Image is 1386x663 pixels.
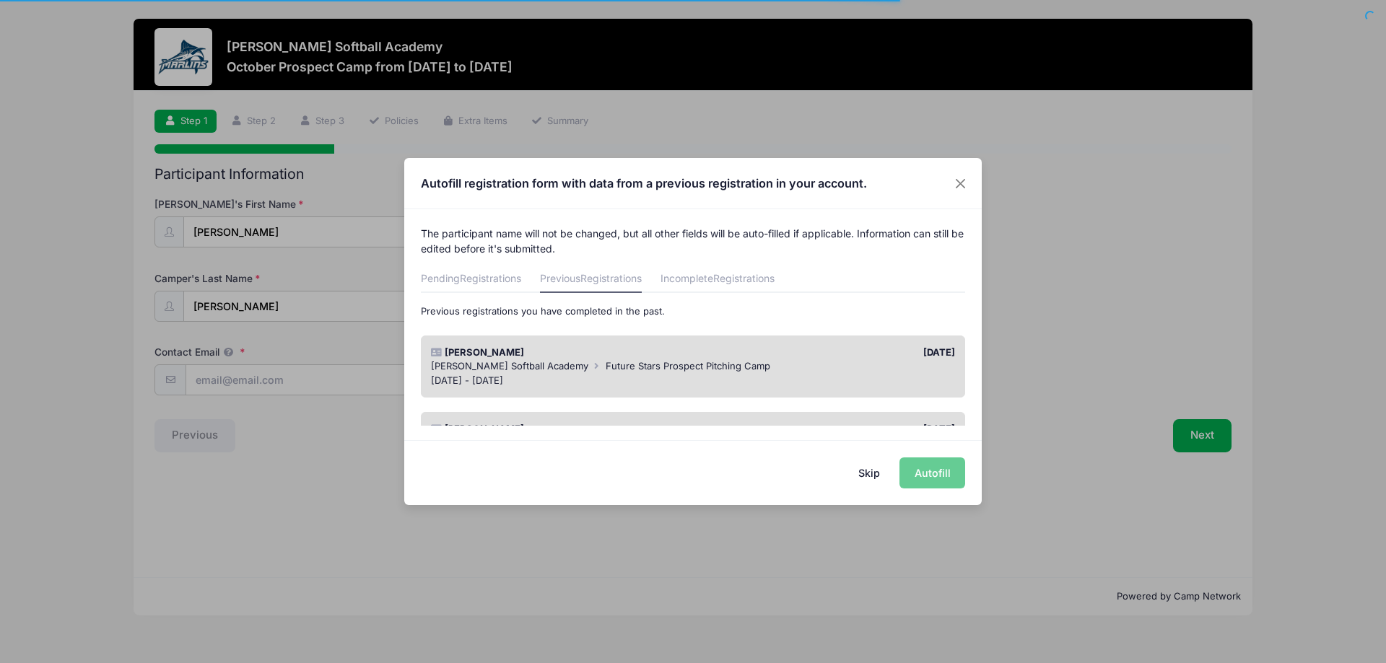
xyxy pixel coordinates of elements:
[431,374,956,388] div: [DATE] - [DATE]
[460,272,521,284] span: Registrations
[948,170,974,196] button: Close
[661,267,775,293] a: Incomplete
[424,346,693,360] div: [PERSON_NAME]
[693,422,962,436] div: [DATE]
[606,360,770,372] span: Future Stars Prospect Pitching Camp
[421,267,521,293] a: Pending
[713,272,775,284] span: Registrations
[580,272,642,284] span: Registrations
[421,175,867,192] h4: Autofill registration form with data from a previous registration in your account.
[431,360,588,372] span: [PERSON_NAME] Softball Academy
[693,346,962,360] div: [DATE]
[424,422,693,436] div: [PERSON_NAME]
[421,304,966,319] p: Previous registrations you have completed in the past.
[540,267,642,293] a: Previous
[421,226,966,256] p: The participant name will not be changed, but all other fields will be auto-filled if applicable....
[844,457,895,488] button: Skip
